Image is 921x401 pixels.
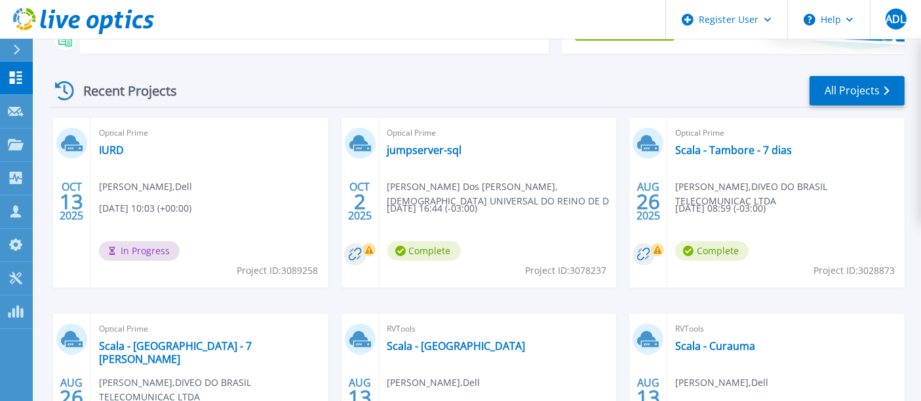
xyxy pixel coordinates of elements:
[99,126,321,140] span: Optical Prime
[99,322,321,336] span: Optical Prime
[387,143,462,157] a: jumpserver-sql
[50,75,195,107] div: Recent Projects
[99,339,321,366] a: Scala - [GEOGRAPHIC_DATA] - 7 [PERSON_NAME]
[387,322,609,336] span: RVTools
[637,196,660,207] span: 26
[99,180,192,194] span: [PERSON_NAME] , Dell
[347,178,372,225] div: OCT 2025
[99,143,124,157] a: IURD
[886,14,905,24] span: ADL
[813,263,895,278] span: Project ID: 3028873
[387,126,609,140] span: Optical Prime
[387,180,617,208] span: [PERSON_NAME] Dos [PERSON_NAME] , [DEMOGRAPHIC_DATA] UNIVERSAL DO REINO DE D
[354,196,366,207] span: 2
[675,241,749,261] span: Complete
[675,201,766,216] span: [DATE] 08:59 (-03:00)
[675,180,905,208] span: [PERSON_NAME] , DIVEO DO BRASIL TELECOMUNICAC LTDA
[675,339,755,353] a: Scala - Curauma
[675,322,897,336] span: RVTools
[675,126,897,140] span: Optical Prime
[675,143,792,157] a: Scala - Tambore - 7 dias
[810,76,905,105] a: All Projects
[59,178,84,225] div: OCT 2025
[387,375,480,390] span: [PERSON_NAME] , Dell
[99,201,191,216] span: [DATE] 10:03 (+00:00)
[387,241,461,261] span: Complete
[237,263,319,278] span: Project ID: 3089258
[525,263,606,278] span: Project ID: 3078237
[387,201,478,216] span: [DATE] 16:44 (-03:00)
[99,241,180,261] span: In Progress
[675,375,768,390] span: [PERSON_NAME] , Dell
[60,196,83,207] span: 13
[387,339,526,353] a: Scala - [GEOGRAPHIC_DATA]
[636,178,661,225] div: AUG 2025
